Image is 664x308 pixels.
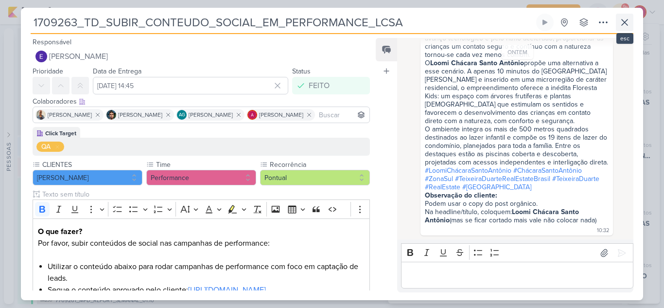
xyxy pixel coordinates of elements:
[317,109,367,121] input: Buscar
[118,110,162,119] span: [PERSON_NAME]
[189,110,233,119] span: [PERSON_NAME]
[38,227,82,236] strong: O que fazer?
[616,33,633,44] div: esc
[155,160,256,170] label: Time
[552,175,599,183] a: #TeixeiraDuarte
[430,59,524,67] strong: Loomi Chácara Santo Antônio
[292,67,311,75] label: Status
[36,110,46,120] img: Iara Santos
[48,110,92,119] span: [PERSON_NAME]
[455,175,550,183] a: #TeixeiraDuarteRealEstateBrasil
[33,199,370,218] div: Editor toolbar
[41,160,142,170] label: CLIENTES
[33,67,63,75] label: Prioridade
[93,67,141,75] label: Data de Entrega
[177,110,187,120] div: Aline Gimenez Graciano
[425,208,596,224] div: Na headline/título, coloquem: (mas se ficar cortado mais vale não colocar nada)
[49,51,108,62] span: [PERSON_NAME]
[247,110,257,120] img: Alessandra Gomes
[33,38,71,46] label: Responsável
[45,129,76,138] div: Click Target
[269,160,370,170] label: Recorrência
[31,14,534,31] input: Kard Sem Título
[425,26,609,191] div: Em uma cidade como [GEOGRAPHIC_DATA], marcada pelo avanço tecnológico e pelo ritmo acelerado, pro...
[425,191,497,199] strong: Observação do cliente:
[462,183,531,191] a: #[GEOGRAPHIC_DATA]
[179,113,185,118] p: AG
[146,170,256,185] button: Performance
[425,175,453,183] a: #ZonaSul
[41,142,51,152] div: QA
[188,285,266,295] a: [URL][DOMAIN_NAME]
[33,48,370,65] button: [PERSON_NAME]
[425,208,581,224] strong: Loomi Chácara Santo Antônio
[425,166,511,175] a: #LoomiChácaraSantoAntônio
[425,199,609,208] div: Podem usar o copy do post orgânico.
[33,170,142,185] button: [PERSON_NAME]
[40,189,370,199] input: Texto sem título
[292,77,370,94] button: FEITO
[259,110,303,119] span: [PERSON_NAME]
[33,96,370,107] div: Colaboradores
[425,183,460,191] a: #RealEstate
[106,110,116,120] img: Nelito Junior
[93,77,288,94] input: Select a date
[35,51,47,62] img: Eduardo Quaresma
[48,284,365,308] li: Segue o conteúdo aprovado pelo cliente:
[309,80,330,91] div: FEITO
[48,261,365,284] li: Utilizar o conteúdo abaixo para rodar campanhas de performance com foco em captação de leads.
[260,170,370,185] button: Pontual
[38,226,365,261] p: Por favor, subir conteúdos de social nas campanhas de performance:
[401,262,633,289] div: Editor editing area: main
[541,18,549,26] div: Ligar relógio
[401,243,633,262] div: Editor toolbar
[597,227,609,235] div: 10:32
[513,166,582,175] a: #ChácaraSantoAntônio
